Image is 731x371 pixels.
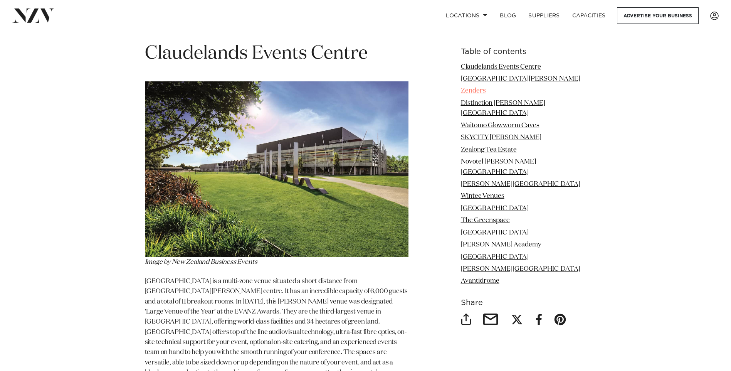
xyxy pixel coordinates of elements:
h1: Claudelands Events Centre [145,42,408,66]
a: Waitomo Glowworm Caves [461,122,539,129]
a: Wintec Venues [461,193,504,199]
a: Novotel [PERSON_NAME] [GEOGRAPHIC_DATA] [461,159,536,175]
img: nzv-logo.png [12,8,54,22]
a: Locations [440,7,494,24]
a: [GEOGRAPHIC_DATA][PERSON_NAME] [461,76,580,82]
a: [GEOGRAPHIC_DATA] [461,205,529,212]
a: Avantidrome [461,278,499,284]
a: [PERSON_NAME] Academy [461,241,541,248]
a: [GEOGRAPHIC_DATA] [461,229,529,236]
a: SUPPLIERS [522,7,566,24]
a: Zenders [461,88,486,94]
a: Zealong Tea Estate [461,147,517,153]
h6: Share [461,299,586,307]
h6: Table of contents [461,48,586,56]
span: Image by New Zealand Business Events [145,259,257,265]
a: [PERSON_NAME][GEOGRAPHIC_DATA] [461,266,580,272]
a: [PERSON_NAME][GEOGRAPHIC_DATA] [461,181,580,187]
a: Advertise your business [617,7,699,24]
a: BLOG [494,7,522,24]
a: Distinction [PERSON_NAME][GEOGRAPHIC_DATA] [461,100,545,116]
a: Capacities [566,7,612,24]
a: [GEOGRAPHIC_DATA] [461,254,529,260]
a: Claudelands Events Centre [461,64,541,70]
a: The Greenspace [461,217,510,224]
a: SKYCITY [PERSON_NAME] [461,134,541,141]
